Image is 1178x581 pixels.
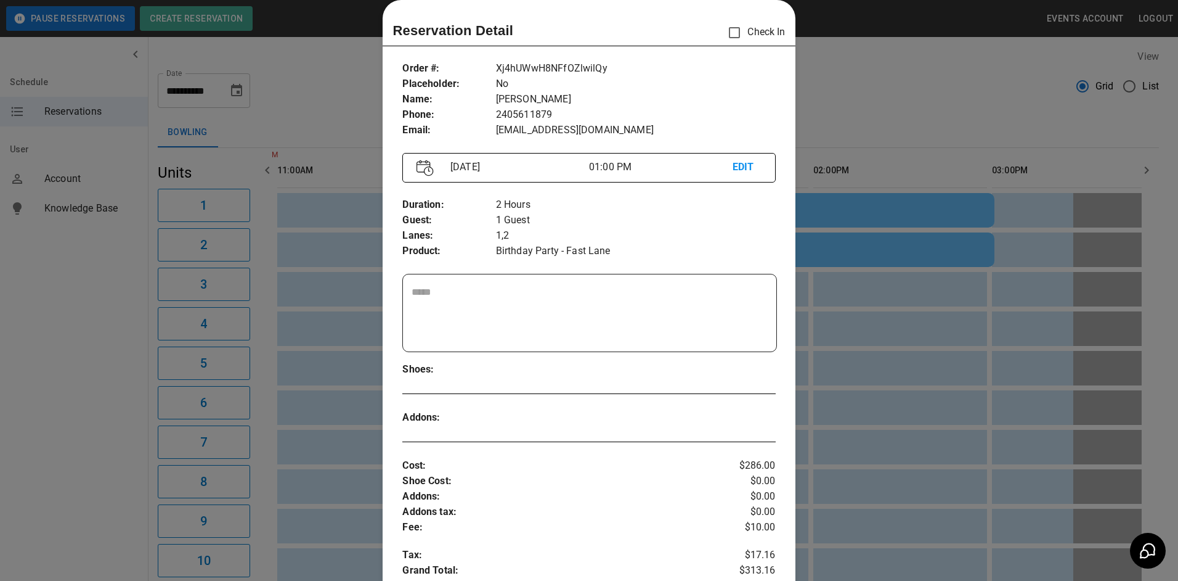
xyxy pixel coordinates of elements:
[713,458,776,474] p: $286.00
[402,458,713,474] p: Cost :
[589,160,733,175] p: 01:00 PM
[496,76,776,92] p: No
[721,20,785,46] p: Check In
[402,213,495,228] p: Guest :
[496,197,776,213] p: 2 Hours
[402,520,713,535] p: Fee :
[402,548,713,563] p: Tax :
[416,160,434,176] img: Vector
[402,61,495,76] p: Order # :
[402,76,495,92] p: Placeholder :
[713,548,776,563] p: $17.16
[402,92,495,107] p: Name :
[496,107,776,123] p: 2405611879
[496,61,776,76] p: Xj4hUWwH8NFfOZlwilQy
[733,160,762,175] p: EDIT
[445,160,589,175] p: [DATE]
[496,213,776,228] p: 1 Guest
[496,244,776,259] p: Birthday Party - Fast Lane
[713,520,776,535] p: $10.00
[496,123,776,138] p: [EMAIL_ADDRESS][DOMAIN_NAME]
[392,20,513,41] p: Reservation Detail
[402,123,495,138] p: Email :
[402,228,495,244] p: Lanes :
[402,410,495,426] p: Addons :
[402,474,713,489] p: Shoe Cost :
[713,505,776,520] p: $0.00
[713,489,776,505] p: $0.00
[402,244,495,259] p: Product :
[402,362,495,377] p: Shoes :
[402,197,495,213] p: Duration :
[402,505,713,520] p: Addons tax :
[496,228,776,244] p: 1,2
[496,92,776,107] p: [PERSON_NAME]
[713,474,776,489] p: $0.00
[402,489,713,505] p: Addons :
[402,107,495,123] p: Phone :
